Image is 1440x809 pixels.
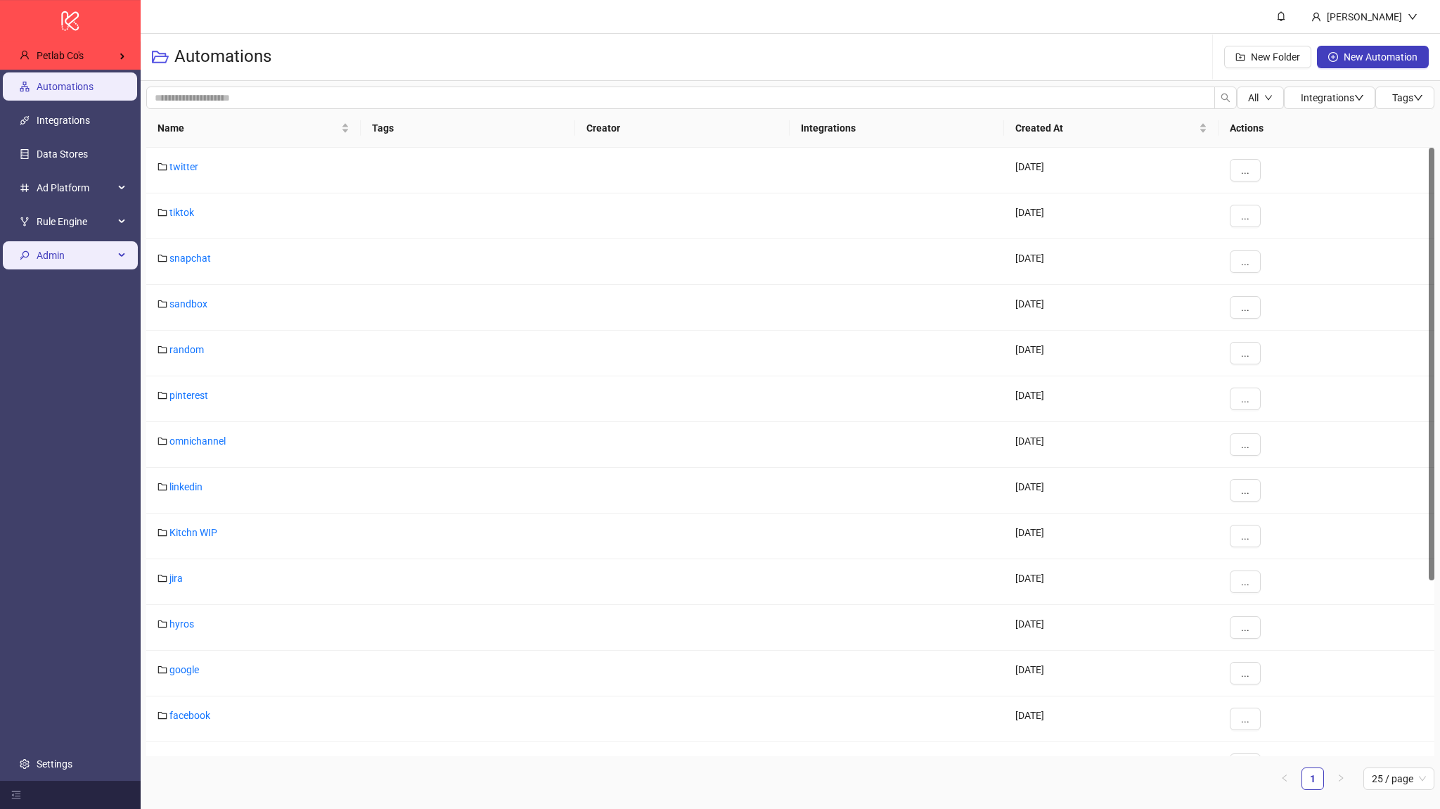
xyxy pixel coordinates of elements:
[157,665,167,675] span: folder
[146,109,361,148] th: Name
[37,148,88,160] a: Data Stores
[157,390,167,400] span: folder
[1004,422,1219,468] div: [DATE]
[1015,120,1196,136] span: Created At
[1273,767,1296,790] li: Previous Page
[1004,193,1219,239] div: [DATE]
[157,619,167,629] span: folder
[1237,87,1284,109] button: Alldown
[1363,767,1434,790] div: Page Size
[1301,767,1324,790] li: 1
[157,120,338,136] span: Name
[1264,94,1273,102] span: down
[169,390,208,401] a: pinterest
[1321,9,1408,25] div: [PERSON_NAME]
[1230,525,1261,547] button: ...
[1004,285,1219,331] div: [DATE]
[157,253,167,263] span: folder
[1311,12,1321,22] span: user
[1004,514,1219,559] div: [DATE]
[20,50,30,60] span: user
[1241,256,1249,267] span: ...
[157,162,167,172] span: folder
[1004,331,1219,376] div: [DATE]
[1241,210,1249,222] span: ...
[1344,51,1417,63] span: New Automation
[1251,51,1300,63] span: New Folder
[1372,768,1426,789] span: 25 / page
[1224,46,1311,68] button: New Folder
[1004,468,1219,514] div: [DATE]
[1273,767,1296,790] button: left
[169,481,202,492] a: linkedin
[1330,767,1352,790] button: right
[1004,651,1219,696] div: [DATE]
[1004,109,1219,148] th: Created At
[169,527,217,538] a: Kitchn WIP
[1276,11,1286,21] span: bell
[11,790,21,800] span: menu-fold
[1375,87,1434,109] button: Tagsdown
[1004,742,1219,788] div: [DATE]
[361,109,575,148] th: Tags
[169,344,204,355] a: random
[1241,668,1249,679] span: ...
[174,46,271,68] h3: Automations
[1241,348,1249,359] span: ...
[1241,485,1249,496] span: ...
[169,435,226,447] a: omnichannel
[169,618,194,630] a: hyros
[1230,708,1261,730] button: ...
[20,183,30,193] span: number
[1235,52,1245,62] span: folder-add
[157,756,167,766] span: folder
[169,253,211,264] a: snapchat
[37,758,72,770] a: Settings
[157,482,167,492] span: folder
[1392,92,1423,103] span: Tags
[1337,774,1345,782] span: right
[1230,250,1261,273] button: ...
[1230,479,1261,502] button: ...
[1004,376,1219,422] div: [DATE]
[157,345,167,355] span: folder
[1230,433,1261,456] button: ...
[157,208,167,217] span: folder
[169,161,198,172] a: twitter
[1241,713,1249,725] span: ...
[1328,52,1338,62] span: plus-circle
[1330,767,1352,790] li: Next Page
[1241,622,1249,633] span: ...
[575,109,790,148] th: Creator
[1241,165,1249,176] span: ...
[1241,302,1249,313] span: ...
[1004,559,1219,605] div: [DATE]
[20,217,30,227] span: fork
[20,250,30,260] span: key
[1301,92,1364,103] span: Integrations
[37,241,114,269] span: Admin
[1241,576,1249,587] span: ...
[37,81,94,92] a: Automations
[1280,774,1289,782] span: left
[157,528,167,537] span: folder
[169,710,210,721] a: facebook
[37,208,114,236] span: Rule Engine
[1230,342,1261,364] button: ...
[169,664,199,675] a: google
[1004,239,1219,285] div: [DATE]
[1248,92,1259,103] span: All
[1219,109,1434,148] th: Actions
[1408,12,1417,22] span: down
[157,711,167,720] span: folder
[1230,205,1261,227] button: ...
[37,115,90,126] a: Integrations
[152,49,169,65] span: folder-open
[1302,768,1323,789] a: 1
[1413,93,1423,103] span: down
[169,298,207,310] a: sandbox
[169,207,194,218] a: tiktok
[169,756,243,767] a: customer service
[790,109,1004,148] th: Integrations
[169,573,183,584] a: jira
